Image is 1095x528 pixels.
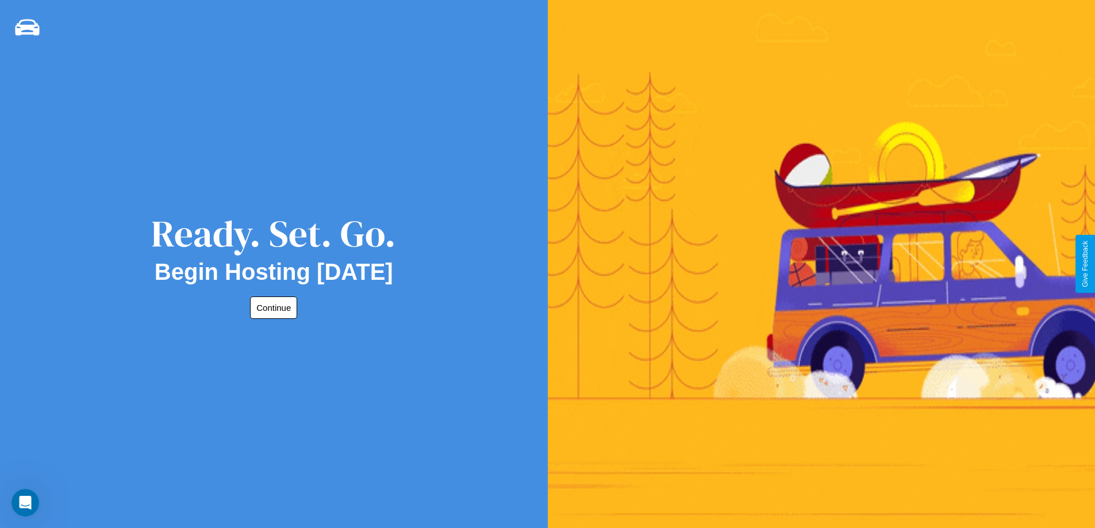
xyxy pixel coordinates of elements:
[1081,241,1089,287] div: Give Feedback
[250,296,297,319] button: Continue
[155,259,393,285] h2: Begin Hosting [DATE]
[151,208,396,259] div: Ready. Set. Go.
[11,489,39,517] iframe: Intercom live chat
